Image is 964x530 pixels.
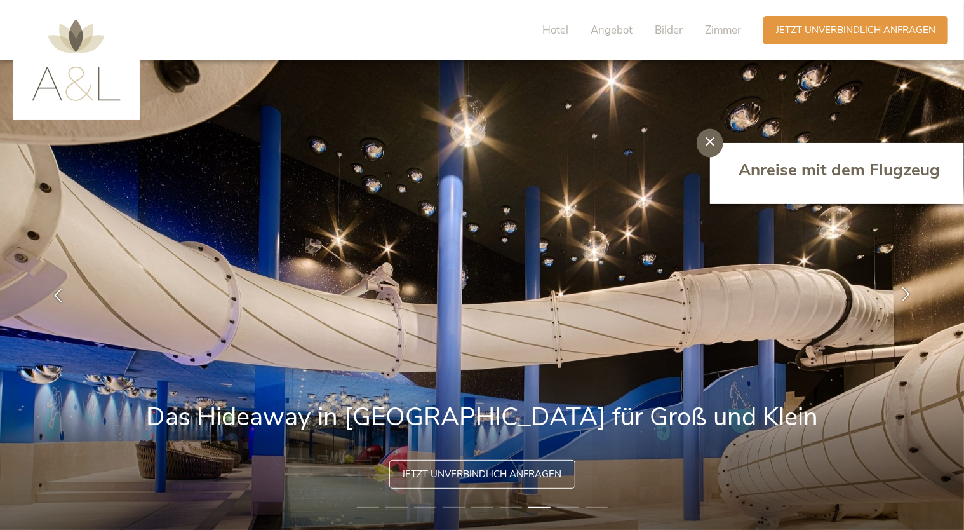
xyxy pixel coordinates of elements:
[591,23,633,37] span: Angebot
[739,159,942,188] a: Anreise mit dem Flugzeug
[655,23,683,37] span: Bilder
[705,23,741,37] span: Zimmer
[542,23,568,37] span: Hotel
[403,468,562,481] span: Jetzt unverbindlich anfragen
[739,159,940,181] span: Anreise mit dem Flugzeug
[32,19,121,101] img: AMONTI & LUNARIS Wellnessresort
[776,24,935,37] span: Jetzt unverbindlich anfragen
